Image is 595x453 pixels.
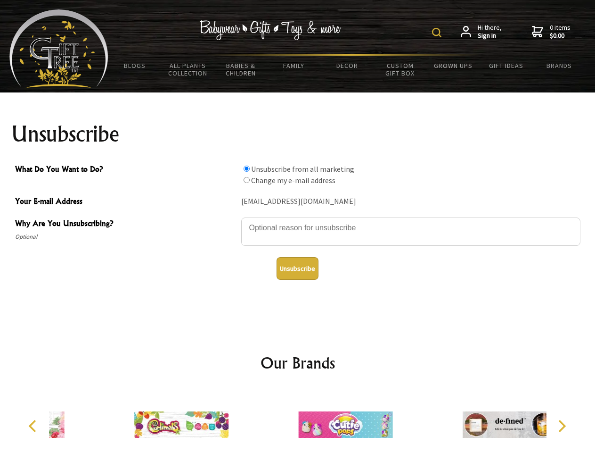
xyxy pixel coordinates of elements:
img: Babyware - Gifts - Toys and more... [9,9,108,88]
button: Next [551,416,572,436]
a: Brands [533,56,586,75]
span: What Do You Want to Do? [15,163,236,177]
h2: Our Brands [19,352,577,374]
label: Change my e-mail address [251,176,335,185]
span: Your E-mail Address [15,195,236,209]
label: Unsubscribe from all marketing [251,164,354,174]
a: Decor [320,56,374,75]
span: Hi there, [478,24,502,40]
a: BLOGS [108,56,162,75]
textarea: Why Are You Unsubscribing? [241,218,580,246]
button: Unsubscribe [277,257,318,280]
img: product search [432,28,441,37]
span: Why Are You Unsubscribing? [15,218,236,231]
a: Hi there,Sign in [461,24,502,40]
strong: $0.00 [550,32,571,40]
img: Babywear - Gifts - Toys & more [200,20,341,40]
a: 0 items$0.00 [532,24,571,40]
a: Babies & Children [214,56,268,83]
a: Family [268,56,321,75]
h1: Unsubscribe [11,123,584,145]
input: What Do You Want to Do? [244,166,250,172]
button: Previous [24,416,44,436]
span: 0 items [550,23,571,40]
div: [EMAIL_ADDRESS][DOMAIN_NAME] [241,194,580,209]
a: Gift Ideas [480,56,533,75]
input: What Do You Want to Do? [244,177,250,183]
a: Grown Ups [426,56,480,75]
a: Custom Gift Box [374,56,427,83]
span: Optional [15,231,236,243]
strong: Sign in [478,32,502,40]
a: All Plants Collection [162,56,215,83]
